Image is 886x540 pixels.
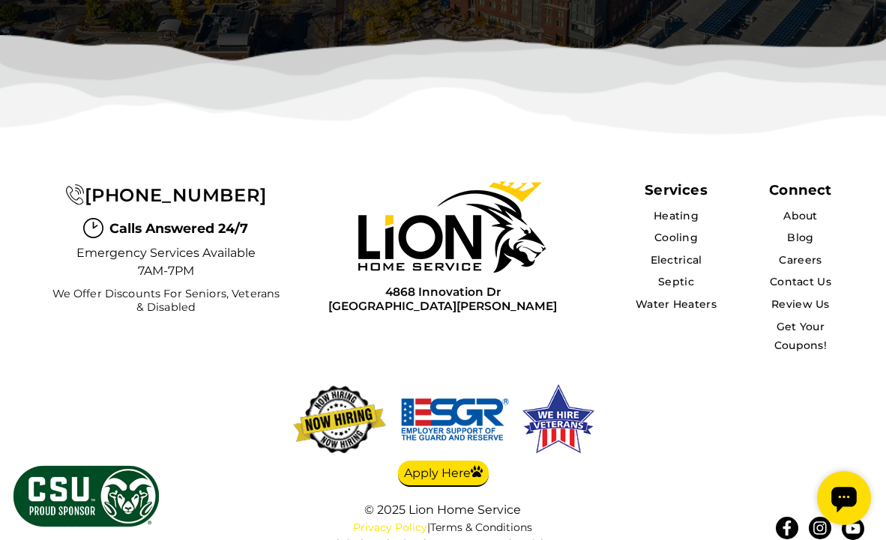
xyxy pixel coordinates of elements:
[398,461,489,488] a: Apply Here
[770,275,831,288] a: Contact Us
[636,297,717,311] a: Water Heaters
[85,184,267,206] span: [PHONE_NUMBER]
[783,209,817,222] a: About
[289,382,390,457] img: now-hiring
[787,231,813,244] a: Blog
[658,275,694,288] a: Septic
[430,521,532,534] a: Terms & Conditions
[774,320,827,353] a: Get Your Coupons!
[771,297,830,311] a: Review Us
[48,288,284,314] span: We Offer Discounts for Seniors, Veterans & Disabled
[109,219,248,238] span: Calls Answered 24/7
[65,184,267,206] a: [PHONE_NUMBER]
[328,285,557,314] a: 4868 Innovation Dr[GEOGRAPHIC_DATA][PERSON_NAME]
[299,503,586,517] div: © 2025 Lion Home Service
[779,253,822,267] a: Careers
[11,464,161,529] img: CSU Sponsor Badge
[769,181,831,198] div: Connect
[328,299,557,313] span: [GEOGRAPHIC_DATA][PERSON_NAME]
[645,181,707,198] span: Services
[520,382,597,457] img: We hire veterans
[654,231,698,244] a: Cooling
[399,382,511,457] img: We hire veterans
[76,244,256,280] span: Emergency Services Available 7AM-7PM
[6,6,60,60] div: Open chat widget
[328,285,557,299] span: 4868 Innovation Dr
[651,253,702,267] a: Electrical
[654,209,699,222] a: Heating
[353,521,427,534] a: Privacy Policy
